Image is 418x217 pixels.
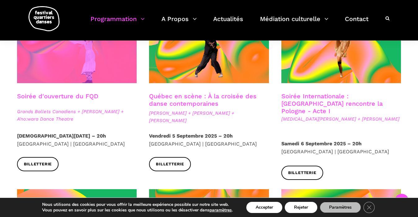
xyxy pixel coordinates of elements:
p: [GEOGRAPHIC_DATA] | [GEOGRAPHIC_DATA] [149,132,269,148]
p: Nous utilisons des cookies pour vous offrir la meilleure expérience possible sur notre site web. [42,202,233,207]
a: Programmation [90,14,145,32]
p: Vous pouvez en savoir plus sur les cookies que nous utilisons ou les désactiver dans . [42,207,233,213]
button: paramètres [209,207,232,213]
p: [GEOGRAPHIC_DATA] | [GEOGRAPHIC_DATA] [281,140,401,155]
strong: Samedi 6 Septembre 2025 – 20h [281,141,362,147]
a: Contact [345,14,368,32]
button: Rejeter [285,202,317,213]
button: Paramètres [320,202,361,213]
strong: Vendredi 5 Septembre 2025 – 20h [149,133,233,139]
a: Soirée Internationale : [GEOGRAPHIC_DATA] rencontre la Pologne - Acte I [281,92,383,115]
a: Billetterie [281,166,323,180]
a: Soirée d'ouverture du FQD [17,92,98,100]
a: Billetterie [149,157,191,171]
span: [PERSON_NAME] + [PERSON_NAME] + [PERSON_NAME] [149,109,269,124]
p: [GEOGRAPHIC_DATA] | [GEOGRAPHIC_DATA] [17,132,137,148]
span: Billetterie [156,161,184,168]
a: Billetterie [17,157,59,171]
strong: [DEMOGRAPHIC_DATA][DATE] – 20h [17,133,106,139]
button: Accepter [246,202,282,213]
a: Médiation culturelle [260,14,328,32]
button: Close GDPR Cookie Banner [363,202,375,213]
a: Québec en scène : À la croisée des danse contemporaines [149,92,257,107]
img: logo-fqd-med [29,6,59,31]
a: A Propos [161,14,197,32]
a: Actualités [213,14,243,32]
span: Grands Ballets Canadiens + [PERSON_NAME] + A'no:wara Dance Theatre [17,108,137,123]
span: Billetterie [24,161,52,168]
span: Billetterie [288,170,316,176]
span: [MEDICAL_DATA][PERSON_NAME] + [PERSON_NAME] [281,115,401,123]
